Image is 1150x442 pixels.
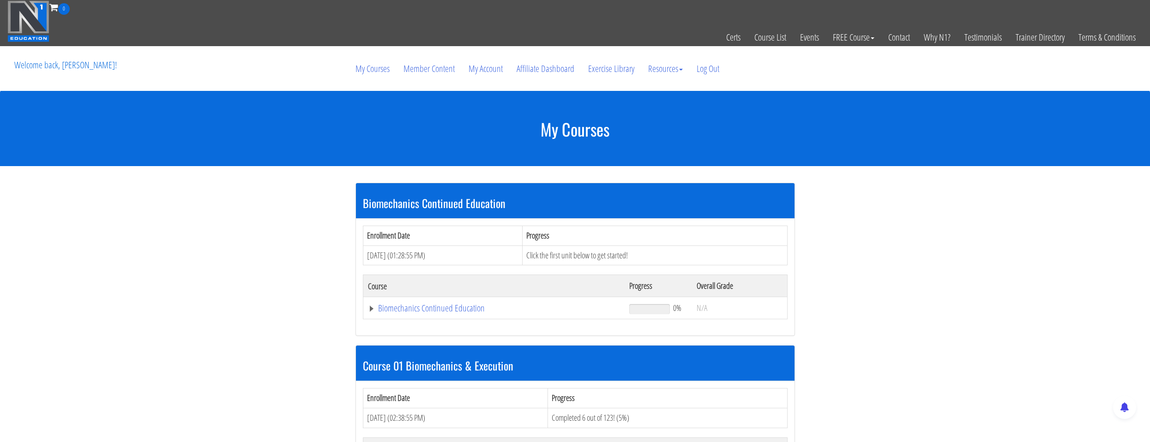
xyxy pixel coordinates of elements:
[510,47,581,91] a: Affiliate Dashboard
[1072,15,1143,60] a: Terms & Conditions
[363,245,523,265] td: [DATE] (01:28:55 PM)
[1009,15,1072,60] a: Trainer Directory
[363,226,523,245] th: Enrollment Date
[363,388,548,408] th: Enrollment Date
[397,47,462,91] a: Member Content
[368,304,620,313] a: Biomechanics Continued Education
[690,47,726,91] a: Log Out
[523,226,787,245] th: Progress
[917,15,957,60] a: Why N1?
[747,15,793,60] a: Course List
[793,15,826,60] a: Events
[826,15,881,60] a: FREE Course
[462,47,510,91] a: My Account
[719,15,747,60] a: Certs
[349,47,397,91] a: My Courses
[58,3,70,15] span: 0
[363,359,788,371] h3: Course 01 Biomechanics & Execution
[523,245,787,265] td: Click the first unit below to get started!
[7,0,49,42] img: n1-education
[363,408,548,428] td: [DATE] (02:38:55 PM)
[881,15,917,60] a: Contact
[548,408,787,428] td: Completed 6 out of 123! (5%)
[957,15,1009,60] a: Testimonials
[581,47,641,91] a: Exercise Library
[625,275,692,297] th: Progress
[673,303,681,313] span: 0%
[548,388,787,408] th: Progress
[692,275,787,297] th: Overall Grade
[7,47,124,84] p: Welcome back, [PERSON_NAME]!
[692,297,787,319] td: N/A
[641,47,690,91] a: Resources
[363,275,625,297] th: Course
[363,197,788,209] h3: Biomechanics Continued Education
[49,1,70,13] a: 0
